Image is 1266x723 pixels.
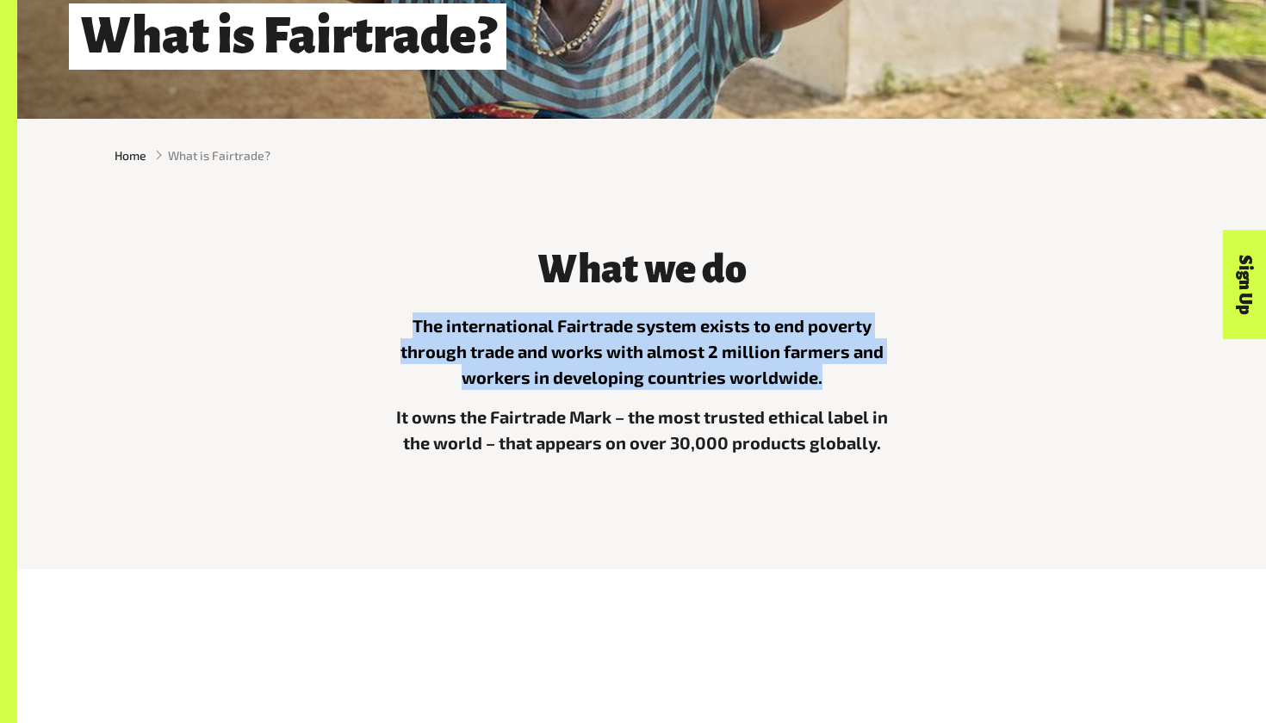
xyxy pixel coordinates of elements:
h3: What we do [383,248,900,291]
p: It owns the Fairtrade Mark – the most trusted ethical label in the world – that appears on over 3... [383,404,900,455]
span: What is Fairtrade? [168,146,270,164]
a: Home [115,146,146,164]
p: The international Fairtrade system exists to end poverty through trade and works with almost 2 mi... [383,312,900,390]
h1: What is Fairtrade? [69,3,506,70]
